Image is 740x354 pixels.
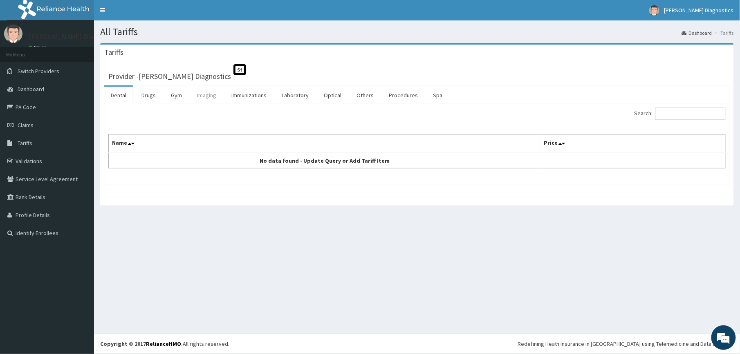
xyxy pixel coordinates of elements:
[225,87,273,104] a: Immunizations
[109,153,540,168] td: No data found - Update Query or Add Tariff Item
[18,139,32,147] span: Tariffs
[109,134,540,153] th: Name
[18,85,44,93] span: Dashboard
[275,87,315,104] a: Laboratory
[426,87,449,104] a: Spa
[382,87,424,104] a: Procedures
[350,87,380,104] a: Others
[43,46,137,56] div: Chat with us now
[104,49,123,56] h3: Tariffs
[649,5,659,16] img: User Image
[664,7,734,14] span: [PERSON_NAME] Diagnostics
[540,134,726,153] th: Price
[135,87,162,104] a: Drugs
[4,223,156,252] textarea: Type your message and hit 'Enter'
[104,87,133,104] a: Dental
[100,27,734,37] h1: All Tariffs
[682,29,712,36] a: Dashboard
[191,87,223,104] a: Imaging
[518,340,734,348] div: Redefining Heath Insurance in [GEOGRAPHIC_DATA] using Telemedicine and Data Science!
[635,108,726,120] label: Search:
[100,340,183,347] strong: Copyright © 2017 .
[146,340,181,347] a: RelianceHMO
[18,67,59,75] span: Switch Providers
[108,73,231,80] h3: Provider - [PERSON_NAME] Diagnostics
[15,41,33,61] img: d_794563401_company_1708531726252_794563401
[94,333,740,354] footer: All rights reserved.
[233,64,246,75] span: St
[655,108,726,120] input: Search:
[317,87,348,104] a: Optical
[47,103,113,186] span: We're online!
[164,87,188,104] a: Gym
[4,25,22,43] img: User Image
[18,121,34,129] span: Claims
[713,29,734,36] li: Tariffs
[29,45,48,50] a: Online
[29,33,121,40] p: [PERSON_NAME] Diagnostics
[134,4,154,24] div: Minimize live chat window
